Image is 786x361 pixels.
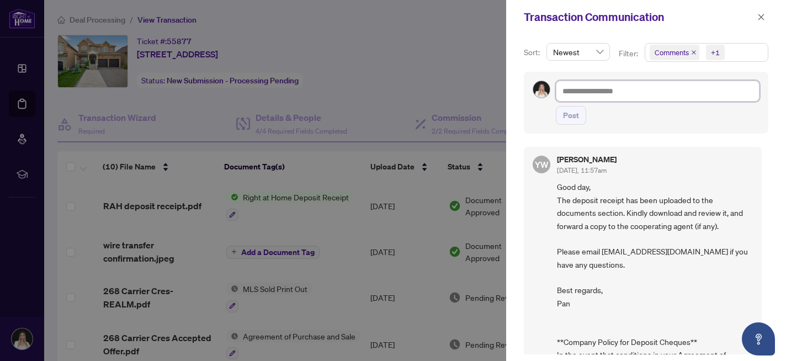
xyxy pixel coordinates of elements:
[557,156,617,163] h5: [PERSON_NAME]
[557,166,607,174] span: [DATE], 11:57am
[711,47,720,58] div: +1
[535,158,549,171] span: YW
[742,322,775,355] button: Open asap
[553,44,603,60] span: Newest
[524,46,542,59] p: Sort:
[650,45,699,60] span: Comments
[619,47,640,60] p: Filter:
[691,50,697,55] span: close
[524,9,754,25] div: Transaction Communication
[655,47,689,58] span: Comments
[533,81,550,98] img: Profile Icon
[757,13,765,21] span: close
[556,106,586,125] button: Post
